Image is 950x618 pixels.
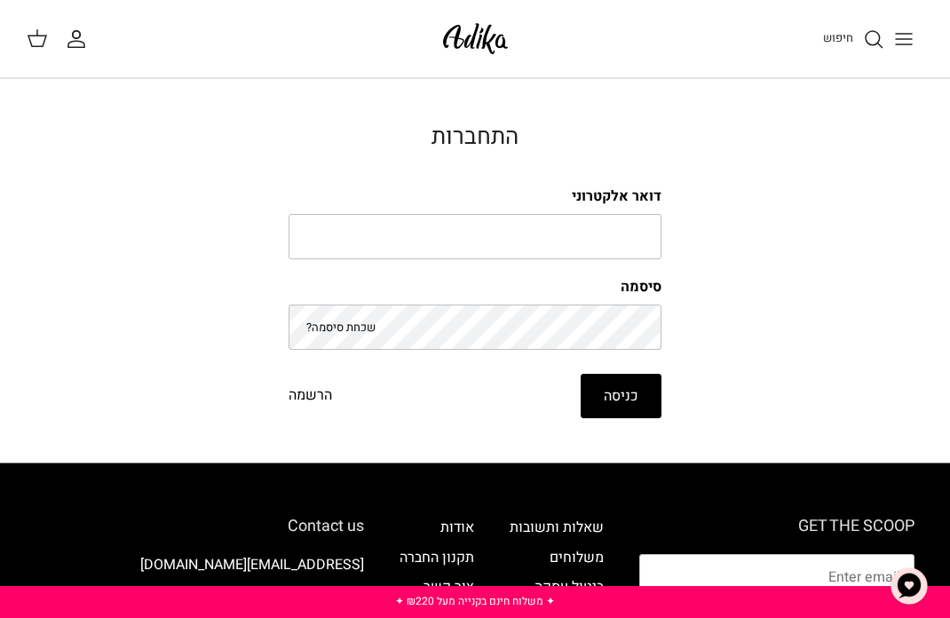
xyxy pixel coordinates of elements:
[823,28,884,50] a: חיפוש
[66,28,94,50] a: החשבון שלי
[306,319,376,336] a: שכחת סיסמה?
[550,547,604,568] a: משלוחים
[400,547,474,568] a: תקנון החברה
[140,554,364,575] a: [EMAIL_ADDRESS][DOMAIN_NAME]
[289,277,661,297] label: סיסמה
[884,20,923,59] button: Toggle menu
[424,576,474,598] a: צור קשר
[36,517,364,536] h6: Contact us
[440,517,474,538] a: אודות
[823,29,853,46] span: חיפוש
[534,576,604,598] a: ביטול עסקה
[289,384,332,408] a: הרשמה
[510,517,604,538] a: שאלות ותשובות
[289,186,661,206] label: דואר אלקטרוני
[639,554,914,600] input: Email
[581,374,661,418] button: כניסה
[395,593,555,609] a: ✦ משלוח חינם בקנייה מעל ₪220 ✦
[289,123,661,151] h2: התחברות
[639,517,914,536] h6: GET THE SCOOP
[883,559,936,613] button: צ'אט
[438,18,513,59] img: Adika IL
